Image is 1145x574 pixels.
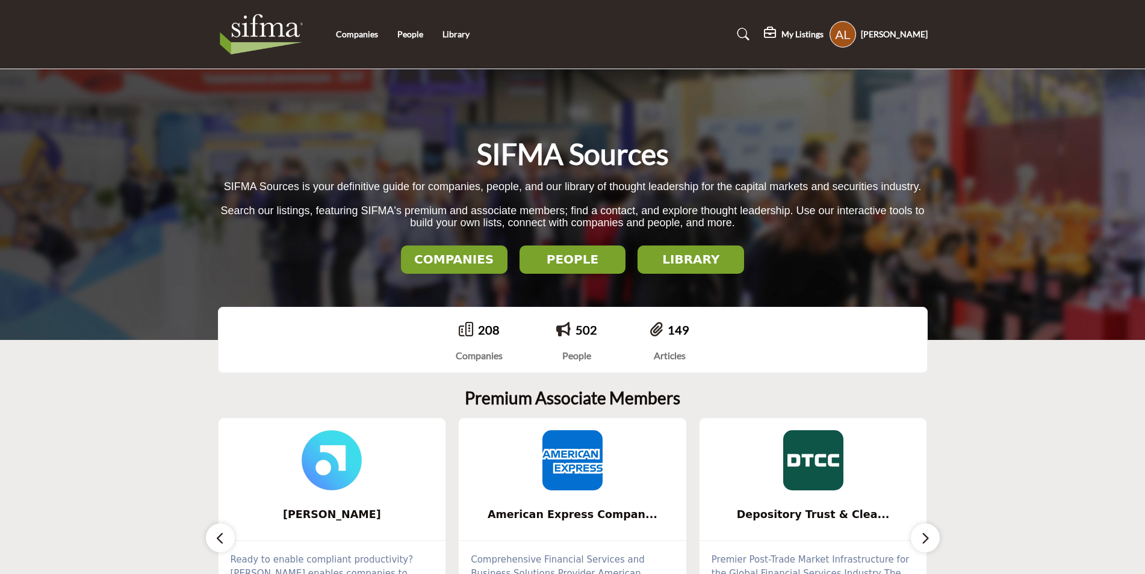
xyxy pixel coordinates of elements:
h1: SIFMA Sources [477,135,669,173]
div: People [556,348,597,363]
div: Companies [456,348,503,363]
span: Depository Trust & Clea... [718,507,909,522]
img: Site Logo [218,10,311,58]
span: American Express Compan... [477,507,668,522]
img: American Express Company [542,430,603,490]
h5: [PERSON_NAME] [861,28,928,40]
a: 149 [668,322,689,337]
a: Depository Trust & Clea... [700,499,927,531]
h2: LIBRARY [641,252,740,267]
h5: My Listings [781,29,824,40]
img: Smarsh [302,430,362,490]
a: People [397,29,423,39]
b: Smarsh [237,499,428,531]
button: COMPANIES [401,245,507,274]
div: Articles [650,348,689,363]
h2: PEOPLE [523,252,622,267]
span: [PERSON_NAME] [237,507,428,522]
a: Search [725,25,757,44]
b: American Express Company [477,499,668,531]
a: [PERSON_NAME] [219,499,446,531]
h2: COMPANIES [405,252,504,267]
div: My Listings [764,27,824,42]
button: Show hide supplier dropdown [830,21,856,48]
span: SIFMA Sources is your definitive guide for companies, people, and our library of thought leadersh... [224,181,921,193]
a: 502 [576,322,597,337]
span: Search our listings, featuring SIFMA's premium and associate members; find a contact, and explore... [220,205,924,229]
img: Depository Trust & Clearing Corporation (DTCC) [783,430,843,490]
a: Companies [336,29,378,39]
button: LIBRARY [638,245,744,274]
button: PEOPLE [520,245,626,274]
a: 208 [478,322,500,337]
a: Library [442,29,470,39]
a: American Express Compan... [459,499,686,531]
b: Depository Trust & Clearing Corporation (DTCC) [718,499,909,531]
h2: Premium Associate Members [465,388,680,409]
